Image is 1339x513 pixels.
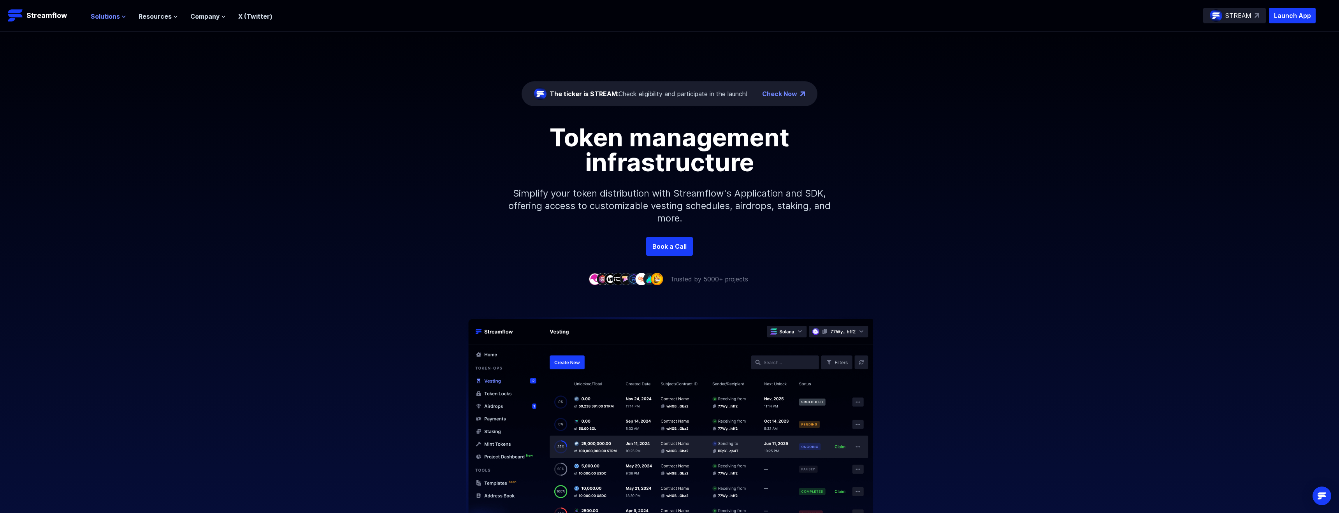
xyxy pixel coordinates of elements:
[534,88,546,100] img: streamflow-logo-circle.png
[139,12,178,21] button: Resources
[139,12,172,21] span: Resources
[646,237,693,256] a: Book a Call
[1203,8,1266,23] a: STREAM
[238,12,272,20] a: X (Twitter)
[670,274,748,284] p: Trusted by 5000+ projects
[800,91,805,96] img: top-right-arrow.png
[620,273,632,285] img: company-5
[190,12,220,21] span: Company
[1255,13,1259,18] img: top-right-arrow.svg
[1210,9,1222,22] img: streamflow-logo-circle.png
[91,12,126,21] button: Solutions
[1313,487,1331,505] div: Open Intercom Messenger
[91,12,120,21] span: Solutions
[8,8,83,23] a: Streamflow
[635,273,648,285] img: company-7
[502,175,837,237] p: Simplify your token distribution with Streamflow's Application and SDK, offering access to custom...
[589,273,601,285] img: company-1
[1269,8,1316,23] button: Launch App
[627,273,640,285] img: company-6
[26,10,67,21] p: Streamflow
[762,89,797,98] a: Check Now
[651,273,663,285] img: company-9
[1225,11,1251,20] p: STREAM
[550,89,747,98] div: Check eligibility and participate in the launch!
[604,273,617,285] img: company-3
[8,8,23,23] img: Streamflow Logo
[494,125,845,175] h1: Token management infrastructure
[596,273,609,285] img: company-2
[643,273,655,285] img: company-8
[190,12,226,21] button: Company
[612,273,624,285] img: company-4
[550,90,619,98] span: The ticker is STREAM:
